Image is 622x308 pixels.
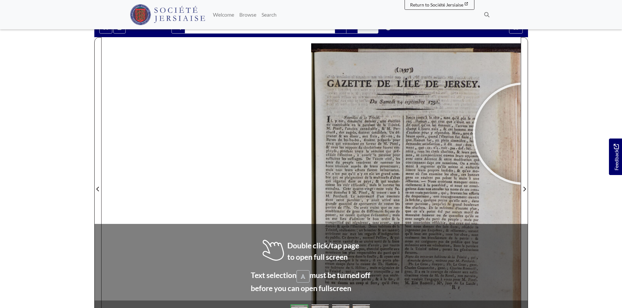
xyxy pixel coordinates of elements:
span: Return to Société Jersiaise [410,2,463,7]
a: Would you like to provide feedback? [609,139,622,175]
span: Feedback [612,144,620,170]
a: Browse [237,8,259,21]
a: Welcome [210,8,237,21]
img: Société Jersiaise [130,4,205,25]
a: Société Jersiaise logo [130,3,205,27]
a: Search [259,8,279,21]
